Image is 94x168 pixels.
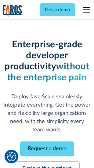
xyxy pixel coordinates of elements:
[3,93,91,134] p: Deploy fast. Scale seamlessly. Integrate everything. Get the power and flexibility large organiza...
[79,2,91,17] div: menu
[20,141,74,156] a: Request a demo
[5,40,82,71] strong: Enterprise-grade developer productivity
[3,5,22,17] a: home
[40,3,75,16] a: Get a demo
[7,152,16,161] button: Cookie Settings
[3,5,22,17] img: Logo of the analytics and reporting company Faros.
[7,152,16,161] img: Revisit consent button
